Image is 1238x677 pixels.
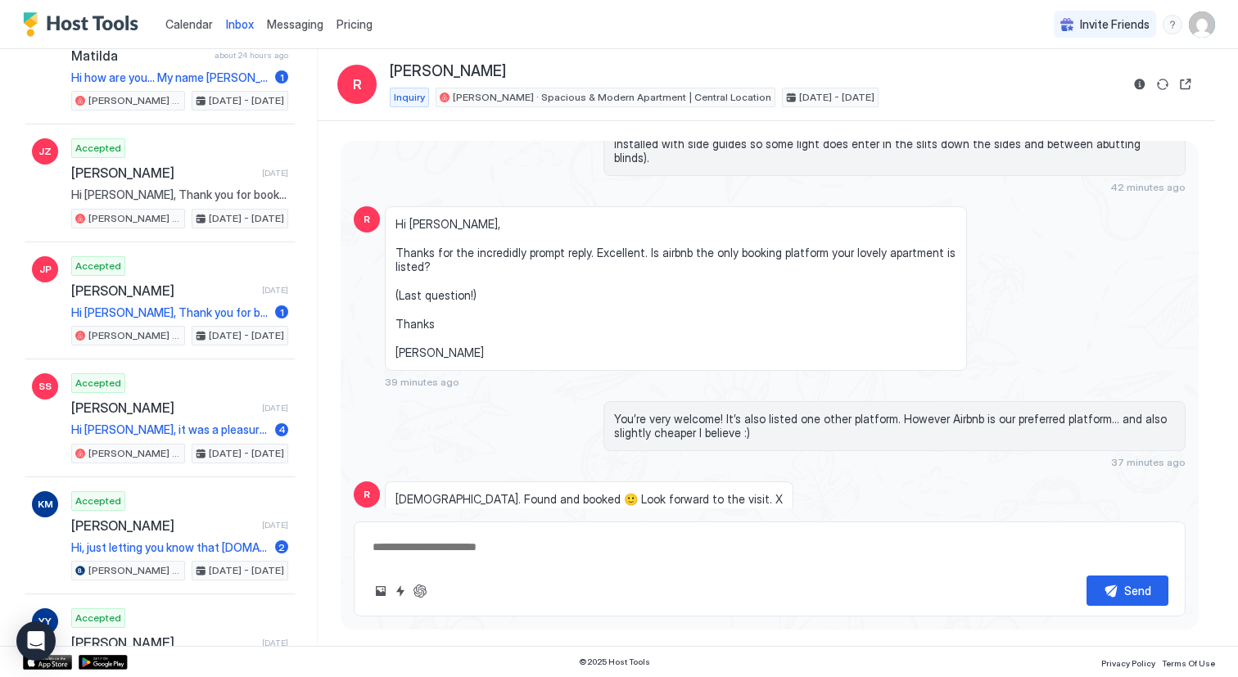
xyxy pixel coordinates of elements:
[79,655,128,670] a: Google Play Store
[395,492,783,507] span: [DEMOGRAPHIC_DATA]. Found and booked 🙂 Look forward to the visit. X
[71,70,269,85] span: Hi how are you… My name [PERSON_NAME] and I have a business called clean haven [GEOGRAPHIC_DATA]....
[16,621,56,661] div: Open Intercom Messenger
[353,74,362,94] span: R
[579,657,650,667] span: © 2025 Host Tools
[38,497,53,512] span: KM
[165,16,213,33] a: Calendar
[262,520,288,530] span: [DATE]
[262,285,288,296] span: [DATE]
[71,305,269,320] span: Hi [PERSON_NAME], Thank you for booking your stay with us! We’re excited to host you from [DATE] ...
[1130,74,1150,94] button: Reservation information
[38,379,52,394] span: SS
[88,563,181,578] span: [PERSON_NAME] · Spacious & Modern Apartment | Central Location
[364,212,370,227] span: R
[71,422,269,437] span: Hi [PERSON_NAME], it was a pleasure to stay at your house - could I ask you if anyone requires a ...
[226,16,254,33] a: Inbox
[1189,11,1215,38] div: User profile
[226,17,254,31] span: Inbox
[1162,658,1215,668] span: Terms Of Use
[1124,582,1151,599] div: Send
[75,611,121,625] span: Accepted
[394,90,425,105] span: Inquiry
[395,217,956,360] span: Hi [PERSON_NAME], Thanks for the incredidly prompt reply. Excellent. Is airbnb the only booking p...
[1176,74,1195,94] button: Open reservation
[88,446,181,461] span: [PERSON_NAME] · Spacious & Modern Apartment | Central Location
[799,90,874,105] span: [DATE] - [DATE]
[1080,17,1150,32] span: Invite Friends
[71,399,255,416] span: [PERSON_NAME]
[267,17,323,31] span: Messaging
[209,93,284,108] span: [DATE] - [DATE]
[1087,575,1168,606] button: Send
[280,71,284,83] span: 1
[88,211,181,226] span: [PERSON_NAME] · Spacious & Modern Apartment | Central Location
[165,17,213,31] span: Calendar
[71,47,208,64] span: Matilda
[371,581,391,601] button: Upload image
[364,487,370,502] span: R
[262,403,288,413] span: [DATE]
[280,306,284,318] span: 1
[75,494,121,508] span: Accepted
[71,165,255,181] span: [PERSON_NAME]
[71,282,255,299] span: [PERSON_NAME]
[39,262,52,277] span: JP
[88,93,181,108] span: [PERSON_NAME] · Spacious & Modern Apartment | Central Location
[75,141,121,156] span: Accepted
[75,376,121,390] span: Accepted
[278,541,285,553] span: 2
[209,446,284,461] span: [DATE] - [DATE]
[262,638,288,648] span: [DATE]
[1163,15,1182,34] div: menu
[215,50,288,61] span: about 24 hours ago
[1101,658,1155,668] span: Privacy Policy
[1101,653,1155,670] a: Privacy Policy
[88,328,181,343] span: [PERSON_NAME] · Spacious & Modern Apartment | Central Location
[75,259,121,273] span: Accepted
[71,634,255,651] span: [PERSON_NAME]
[262,168,288,178] span: [DATE]
[71,517,255,534] span: [PERSON_NAME]
[209,328,284,343] span: [DATE] - [DATE]
[71,187,288,202] span: Hi [PERSON_NAME], Thank you for booking your stay with us! We’re excited to host you from [DATE] ...
[1162,653,1215,670] a: Terms Of Use
[278,423,286,436] span: 4
[453,90,771,105] span: [PERSON_NAME] · Spacious & Modern Apartment | Central Location
[23,12,146,37] a: Host Tools Logo
[385,376,459,388] span: 39 minutes ago
[614,412,1175,440] span: You’re very welcome! It’s also listed one other platform. However Airbnb is our preferred platfor...
[1110,181,1186,193] span: 42 minutes ago
[390,62,506,81] span: [PERSON_NAME]
[1153,74,1172,94] button: Sync reservation
[209,563,284,578] span: [DATE] - [DATE]
[337,17,373,32] span: Pricing
[410,581,430,601] button: ChatGPT Auto Reply
[71,540,269,555] span: Hi, just letting you know that [DOMAIN_NAME] has the address as [PERSON_NAME] instead of [PERSON_...
[38,614,52,629] span: YY
[391,581,410,601] button: Quick reply
[38,144,52,159] span: JZ
[267,16,323,33] a: Messaging
[1111,456,1186,468] span: 37 minutes ago
[209,211,284,226] span: [DATE] - [DATE]
[23,655,72,670] a: App Store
